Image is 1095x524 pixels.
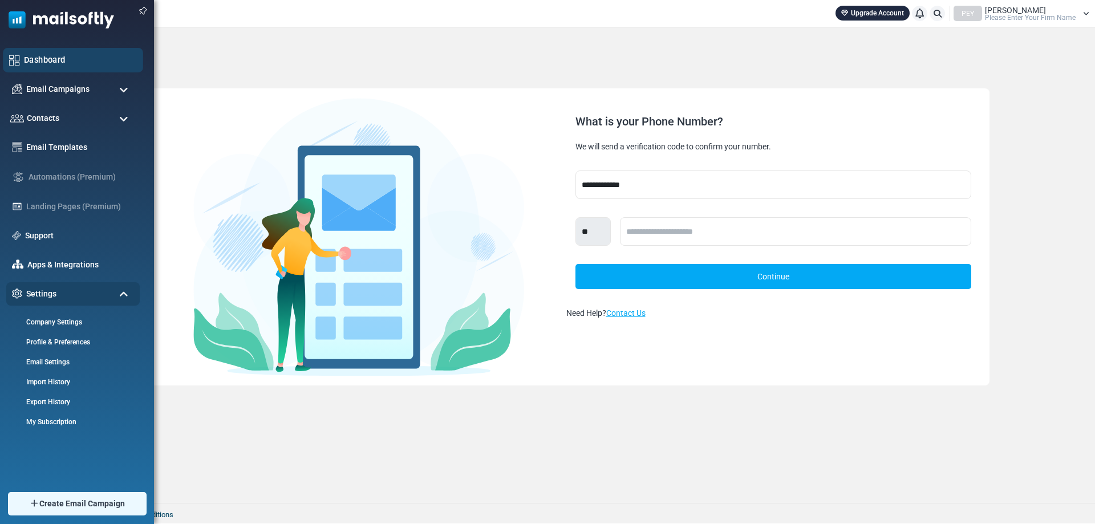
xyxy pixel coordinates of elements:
a: Import History [6,377,137,387]
div: What is your Phone Number? [575,116,971,127]
a: Apps & Integrations [27,259,134,271]
a: PEY [PERSON_NAME] Please Enter Your Firm Name [954,6,1089,21]
a: Profile & Preferences [6,337,137,347]
a: Upgrade Account [836,6,910,21]
img: landing_pages.svg [12,201,22,212]
a: Email Settings [6,357,137,367]
div: Need Help? [566,307,980,319]
span: Contacts [27,112,59,124]
a: Dashboard [24,54,137,66]
span: Create Email Campaign [39,498,125,510]
div: PEY [954,6,982,21]
a: Export History [6,397,137,407]
div: We will send a verification code to confirm your number. [575,141,971,152]
span: [PERSON_NAME] [985,6,1046,14]
img: workflow.svg [12,170,25,184]
img: email-templates-icon.svg [12,142,22,152]
img: settings-icon.svg [12,289,22,299]
span: Email Campaigns [26,83,90,95]
a: Contact Us [606,308,646,318]
a: Email Templates [26,141,134,153]
span: Settings [26,288,56,300]
a: My Subscription [6,417,137,427]
img: campaigns-icon.png [12,84,22,94]
a: Company Settings [6,317,137,327]
footer: 2025 [37,503,1095,523]
img: contacts-icon.svg [10,114,24,122]
a: Support [25,230,134,242]
a: Continue [575,264,971,289]
img: support-icon.svg [12,231,21,240]
img: dashboard-icon.svg [9,55,20,66]
span: Please Enter Your Firm Name [985,14,1076,21]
